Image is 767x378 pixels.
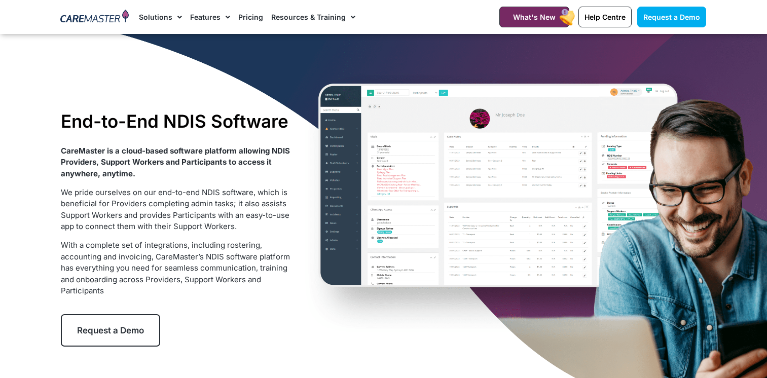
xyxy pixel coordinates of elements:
span: Request a Demo [77,325,144,335]
p: With a complete set of integrations, including rostering, accounting and invoicing, CareMaster’s ... [61,240,294,297]
strong: CareMaster is a cloud-based software platform allowing NDIS Providers, Support Workers and Partic... [61,146,290,178]
a: What's New [499,7,569,27]
a: Help Centre [578,7,632,27]
span: Help Centre [585,13,626,21]
img: CareMaster Logo [60,10,129,25]
a: Request a Demo [61,314,160,347]
span: We pride ourselves on our end-to-end NDIS software, which is beneficial for Providers completing ... [61,187,289,232]
h1: End-to-End NDIS Software [61,110,294,132]
span: Request a Demo [643,13,700,21]
a: Request a Demo [637,7,706,27]
span: What's New [513,13,556,21]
